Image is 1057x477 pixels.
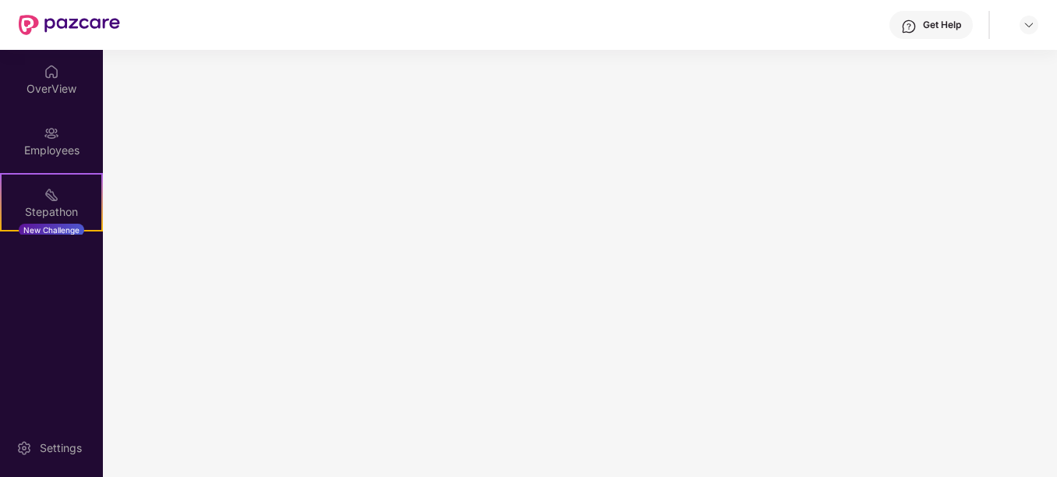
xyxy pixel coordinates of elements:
[19,224,84,236] div: New Challenge
[44,187,59,203] img: svg+xml;base64,PHN2ZyB4bWxucz0iaHR0cDovL3d3dy53My5vcmcvMjAwMC9zdmciIHdpZHRoPSIyMSIgaGVpZ2h0PSIyMC...
[1023,19,1035,31] img: svg+xml;base64,PHN2ZyBpZD0iRHJvcGRvd24tMzJ4MzIiIHhtbG5zPSJodHRwOi8vd3d3LnczLm9yZy8yMDAwL3N2ZyIgd2...
[2,204,101,220] div: Stepathon
[19,15,120,35] img: New Pazcare Logo
[16,440,32,456] img: svg+xml;base64,PHN2ZyBpZD0iU2V0dGluZy0yMHgyMCIgeG1sbnM9Imh0dHA6Ly93d3cudzMub3JnLzIwMDAvc3ZnIiB3aW...
[44,64,59,79] img: svg+xml;base64,PHN2ZyBpZD0iSG9tZSIgeG1sbnM9Imh0dHA6Ly93d3cudzMub3JnLzIwMDAvc3ZnIiB3aWR0aD0iMjAiIG...
[35,440,87,456] div: Settings
[901,19,917,34] img: svg+xml;base64,PHN2ZyBpZD0iSGVscC0zMngzMiIgeG1sbnM9Imh0dHA6Ly93d3cudzMub3JnLzIwMDAvc3ZnIiB3aWR0aD...
[44,125,59,141] img: svg+xml;base64,PHN2ZyBpZD0iRW1wbG95ZWVzIiB4bWxucz0iaHR0cDovL3d3dy53My5vcmcvMjAwMC9zdmciIHdpZHRoPS...
[923,19,961,31] div: Get Help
